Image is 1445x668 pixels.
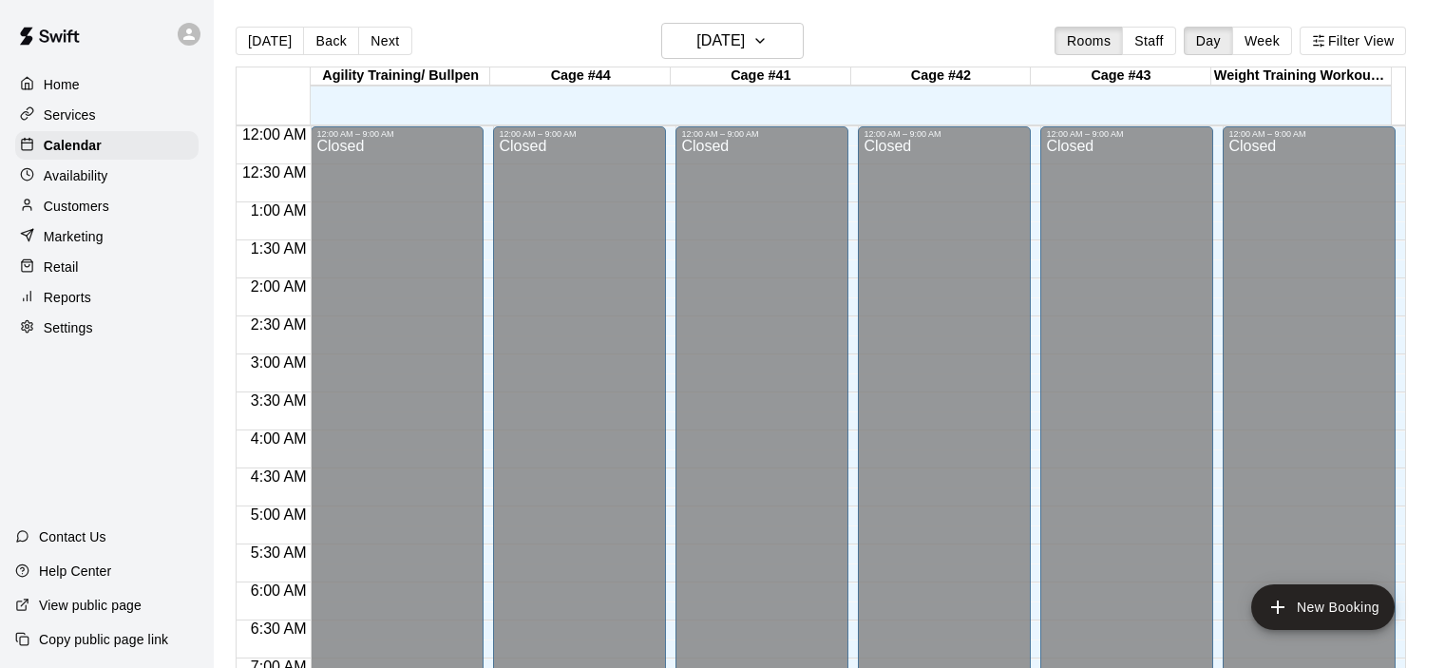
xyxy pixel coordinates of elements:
[238,126,312,143] span: 12:00 AM
[681,129,843,139] div: 12:00 AM – 9:00 AM
[851,67,1032,86] div: Cage #42
[1251,584,1395,630] button: add
[238,164,312,181] span: 12:30 AM
[311,67,491,86] div: Agility Training/ Bullpen
[246,240,312,257] span: 1:30 AM
[15,162,199,190] a: Availability
[246,430,312,447] span: 4:00 AM
[246,202,312,219] span: 1:00 AM
[671,67,851,86] div: Cage #41
[44,197,109,216] p: Customers
[15,101,199,129] a: Services
[490,67,671,86] div: Cage #44
[1055,27,1123,55] button: Rooms
[499,129,660,139] div: 12:00 AM – 9:00 AM
[246,354,312,371] span: 3:00 AM
[44,75,80,94] p: Home
[246,582,312,599] span: 6:00 AM
[864,129,1025,139] div: 12:00 AM – 9:00 AM
[246,316,312,333] span: 2:30 AM
[15,70,199,99] a: Home
[246,506,312,523] span: 5:00 AM
[661,23,804,59] button: [DATE]
[358,27,411,55] button: Next
[1300,27,1406,55] button: Filter View
[1184,27,1233,55] button: Day
[246,620,312,637] span: 6:30 AM
[246,544,312,561] span: 5:30 AM
[44,227,104,246] p: Marketing
[44,136,102,155] p: Calendar
[39,630,168,649] p: Copy public page link
[44,258,79,277] p: Retail
[39,596,142,615] p: View public page
[44,105,96,124] p: Services
[246,392,312,409] span: 3:30 AM
[236,27,304,55] button: [DATE]
[1232,27,1292,55] button: Week
[39,562,111,581] p: Help Center
[39,527,106,546] p: Contact Us
[44,166,108,185] p: Availability
[1031,67,1211,86] div: Cage #43
[15,283,199,312] a: Reports
[15,131,199,160] a: Calendar
[316,129,478,139] div: 12:00 AM – 9:00 AM
[44,288,91,307] p: Reports
[1122,27,1176,55] button: Staff
[246,278,312,295] span: 2:00 AM
[44,318,93,337] p: Settings
[1211,67,1392,86] div: Weight Training Workout Area
[1228,129,1390,139] div: 12:00 AM – 9:00 AM
[1046,129,1207,139] div: 12:00 AM – 9:00 AM
[15,253,199,281] a: Retail
[15,192,199,220] a: Customers
[696,28,745,54] h6: [DATE]
[15,314,199,342] a: Settings
[15,222,199,251] a: Marketing
[303,27,359,55] button: Back
[246,468,312,485] span: 4:30 AM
